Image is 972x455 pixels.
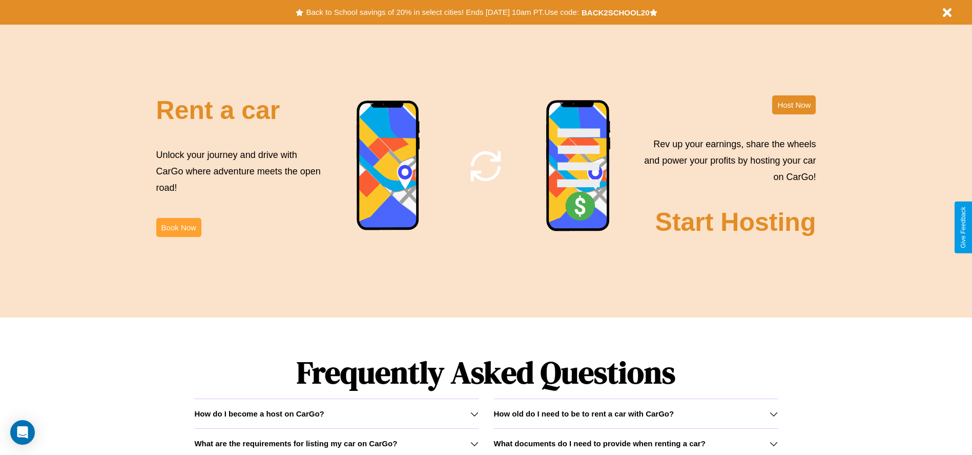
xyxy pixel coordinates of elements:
[156,95,280,125] h2: Rent a car
[494,409,674,418] h3: How old do I need to be to rent a car with CarGo?
[960,207,967,248] div: Give Feedback
[582,8,650,17] b: BACK2SCHOOL20
[655,207,816,237] h2: Start Hosting
[10,420,35,445] div: Open Intercom Messenger
[156,218,201,237] button: Book Now
[356,100,421,232] img: phone
[772,95,816,114] button: Host Now
[156,147,324,196] p: Unlock your journey and drive with CarGo where adventure meets the open road!
[194,409,324,418] h3: How do I become a host on CarGo?
[546,100,611,233] img: phone
[194,439,397,448] h3: What are the requirements for listing my car on CarGo?
[194,346,777,399] h1: Frequently Asked Questions
[494,439,706,448] h3: What documents do I need to provide when renting a car?
[638,136,816,186] p: Rev up your earnings, share the wheels and power your profits by hosting your car on CarGo!
[303,5,581,19] button: Back to School savings of 20% in select cities! Ends [DATE] 10am PT.Use code:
